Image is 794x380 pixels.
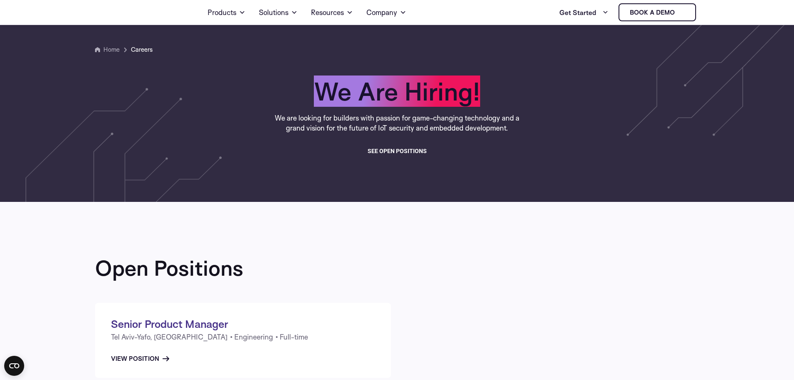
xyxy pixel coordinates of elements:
[619,3,696,21] a: Book a demo
[103,45,120,53] a: Home
[4,356,24,376] button: Open CMP widget
[95,7,160,18] img: sternum iot
[111,354,169,364] a: View Position
[368,146,427,156] a: see open positions
[95,256,243,279] h2: Open Positions
[280,330,308,344] span: Full-time
[559,4,609,21] a: Get Started
[314,75,480,107] span: We Are Hiring!
[234,330,273,344] span: Engineering
[111,317,375,330] h5: Senior Product Manager
[111,330,228,344] span: Tel Aviv-Yafo, [GEOGRAPHIC_DATA]
[208,1,245,24] a: Products
[131,45,153,55] span: Careers
[311,1,353,24] a: Resources
[678,9,685,16] img: sternum iot
[259,1,298,24] a: Solutions
[272,113,522,133] p: We are looking for builders with passion for game-changing technology and a grand vision for the ...
[366,1,406,24] a: Company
